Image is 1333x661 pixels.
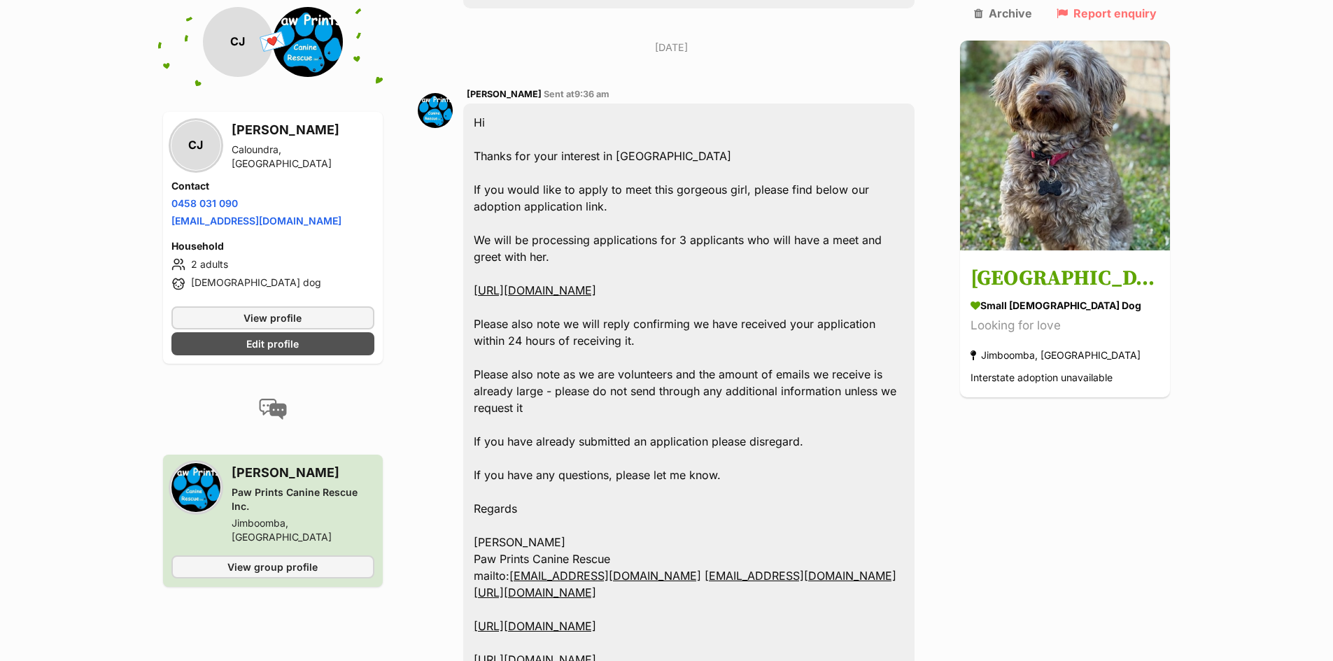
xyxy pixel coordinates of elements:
[960,253,1170,398] a: [GEOGRAPHIC_DATA] small [DEMOGRAPHIC_DATA] Dog Looking for love Jimboomba, [GEOGRAPHIC_DATA] Inte...
[544,89,609,99] span: Sent at
[971,299,1159,313] div: small [DEMOGRAPHIC_DATA] Dog
[474,283,596,297] a: [URL][DOMAIN_NAME]
[971,317,1159,336] div: Looking for love
[171,306,374,329] a: View profile
[705,569,896,583] a: [EMAIL_ADDRESS][DOMAIN_NAME]
[232,143,374,171] div: Caloundra, [GEOGRAPHIC_DATA]
[960,41,1170,250] img: Brooklyn
[974,7,1032,20] a: Archive
[257,27,288,57] span: 💌
[971,372,1113,384] span: Interstate adoption unavailable
[232,463,374,483] h3: [PERSON_NAME]
[171,215,341,227] a: [EMAIL_ADDRESS][DOMAIN_NAME]
[171,332,374,355] a: Edit profile
[273,7,343,77] img: Paw Prints Canine Rescue Inc. profile pic
[171,239,374,253] h4: Household
[232,120,374,140] h3: [PERSON_NAME]
[418,93,453,128] img: Lisa Green profile pic
[171,276,374,292] li: [DEMOGRAPHIC_DATA] dog
[474,585,596,599] a: [URL][DOMAIN_NAME]
[1057,7,1157,20] a: Report enquiry
[203,7,273,77] div: CJ
[474,619,596,633] a: [URL][DOMAIN_NAME]
[171,121,220,170] div: CJ
[171,463,220,512] img: Paw Prints Canine Rescue Inc. profile pic
[509,569,701,583] a: [EMAIL_ADDRESS][DOMAIN_NAME]
[244,311,302,325] span: View profile
[467,89,542,99] span: [PERSON_NAME]
[227,560,318,574] span: View group profile
[259,399,287,420] img: conversation-icon-4a6f8262b818ee0b60e3300018af0b2d0b884aa5de6e9bcb8d3d4eeb1a70a7c4.svg
[971,264,1159,295] h3: [GEOGRAPHIC_DATA]
[246,336,299,351] span: Edit profile
[232,516,374,544] div: Jimboomba, [GEOGRAPHIC_DATA]
[171,555,374,578] a: View group profile
[971,346,1141,365] div: Jimboomba, [GEOGRAPHIC_DATA]
[171,256,374,273] li: 2 adults
[574,89,609,99] span: 9:36 am
[418,40,926,55] p: [DATE]
[171,179,374,193] h4: Contact
[171,197,238,209] a: 0458 031 090
[232,485,374,513] div: Paw Prints Canine Rescue Inc.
